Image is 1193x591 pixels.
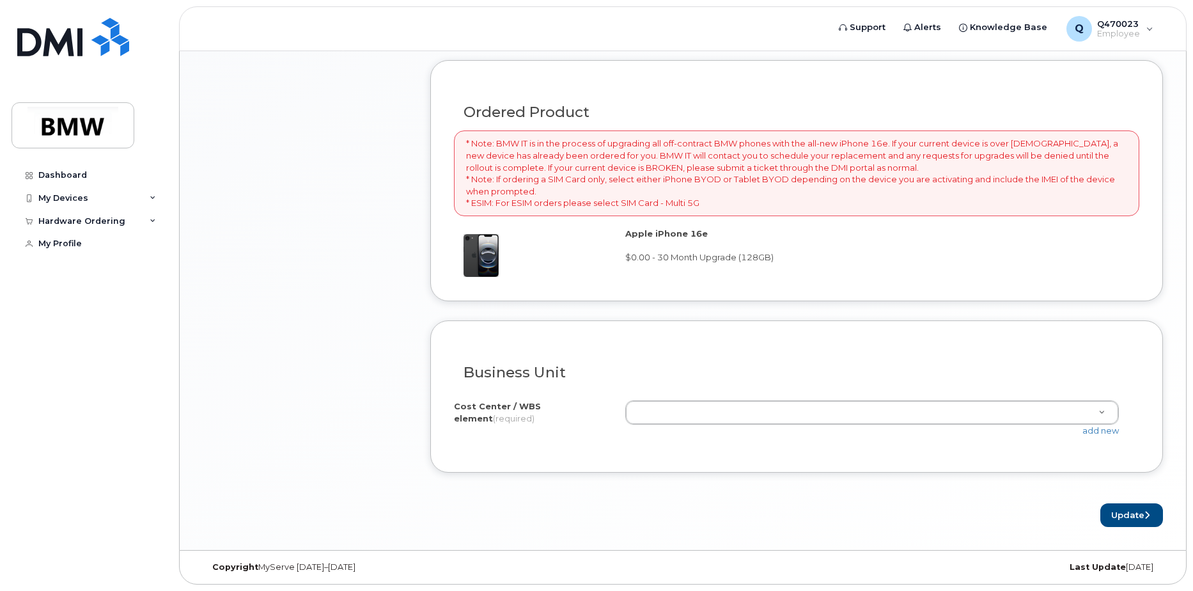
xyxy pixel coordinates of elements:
[203,562,523,572] div: MyServe [DATE]–[DATE]
[914,21,941,34] span: Alerts
[454,400,615,424] label: Cost Center / WBS element
[1097,29,1140,39] span: Employee
[1075,21,1084,36] span: Q
[950,15,1056,40] a: Knowledge Base
[1137,535,1183,581] iframe: Messenger Launcher
[466,138,1127,209] p: * Note: BMW IT is in the process of upgrading all off-contract BMW phones with the all-new iPhone...
[464,365,1130,381] h3: Business Unit
[830,15,894,40] a: Support
[454,234,499,277] img: iphone16e.png
[625,252,774,262] span: $0.00 - 30 Month Upgrade (128GB)
[1070,562,1126,572] strong: Last Update
[1057,16,1162,42] div: Q470023
[850,21,885,34] span: Support
[894,15,950,40] a: Alerts
[970,21,1047,34] span: Knowledge Base
[212,562,258,572] strong: Copyright
[493,413,534,423] span: (required)
[1097,19,1140,29] span: Q470023
[464,104,1130,120] h3: Ordered Product
[1082,425,1119,436] a: add new
[1100,503,1163,527] button: Update
[843,562,1163,572] div: [DATE]
[625,228,708,239] strong: Apple iPhone 16e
